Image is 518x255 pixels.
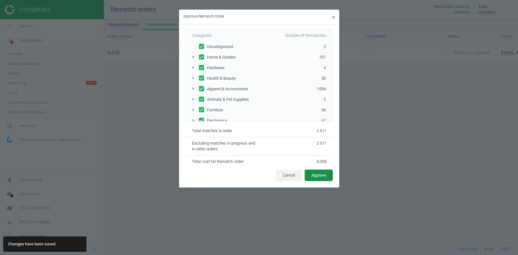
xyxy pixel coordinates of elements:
[324,65,332,71] span: 4
[261,128,326,134] p: 2 511
[317,86,332,92] span: 1584
[206,118,228,124] span: Electronics
[189,74,197,82] i: arrow_right
[206,86,249,92] span: Apparel & Accessories
[319,54,332,60] span: 757
[276,170,302,181] button: Cancel
[189,64,197,72] button: arrow_right
[189,64,197,71] i: arrow_right
[332,13,335,21] span: ×
[189,116,197,125] button: arrow_right
[189,95,197,104] button: arrow_right
[189,85,197,93] button: arrow_right
[192,159,257,164] p: Total cost for Rematch order
[261,159,326,164] p: 0.00 $
[206,44,234,50] span: Uncategorized
[189,53,197,61] button: arrow_right
[324,44,332,50] span: 2
[261,140,326,146] p: 2 511
[192,140,257,152] p: Excluding matсhes in progress and in other orders
[206,65,226,71] span: Hardware
[189,74,197,83] button: arrow_right
[189,53,197,61] i: arrow_right
[321,118,332,124] span: 67
[189,116,197,124] i: arrow_right
[305,170,333,181] button: Approve
[206,54,237,60] span: Home & Garden
[189,106,197,114] button: arrow_right
[206,97,250,102] span: Animals & Pet Supplies
[259,33,326,38] p: Number of Rematches
[324,97,332,102] span: 2
[192,33,259,38] p: Categories
[321,76,332,81] span: 50
[206,107,224,113] span: Furniture
[189,95,197,103] i: arrow_right
[206,76,237,81] span: Health & Beauty
[192,128,257,134] p: Total matches in order
[332,14,335,20] button: Close
[321,107,332,113] span: 36
[183,14,224,19] h5: Approve Rematch Order
[3,236,86,252] div: Changes have been saved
